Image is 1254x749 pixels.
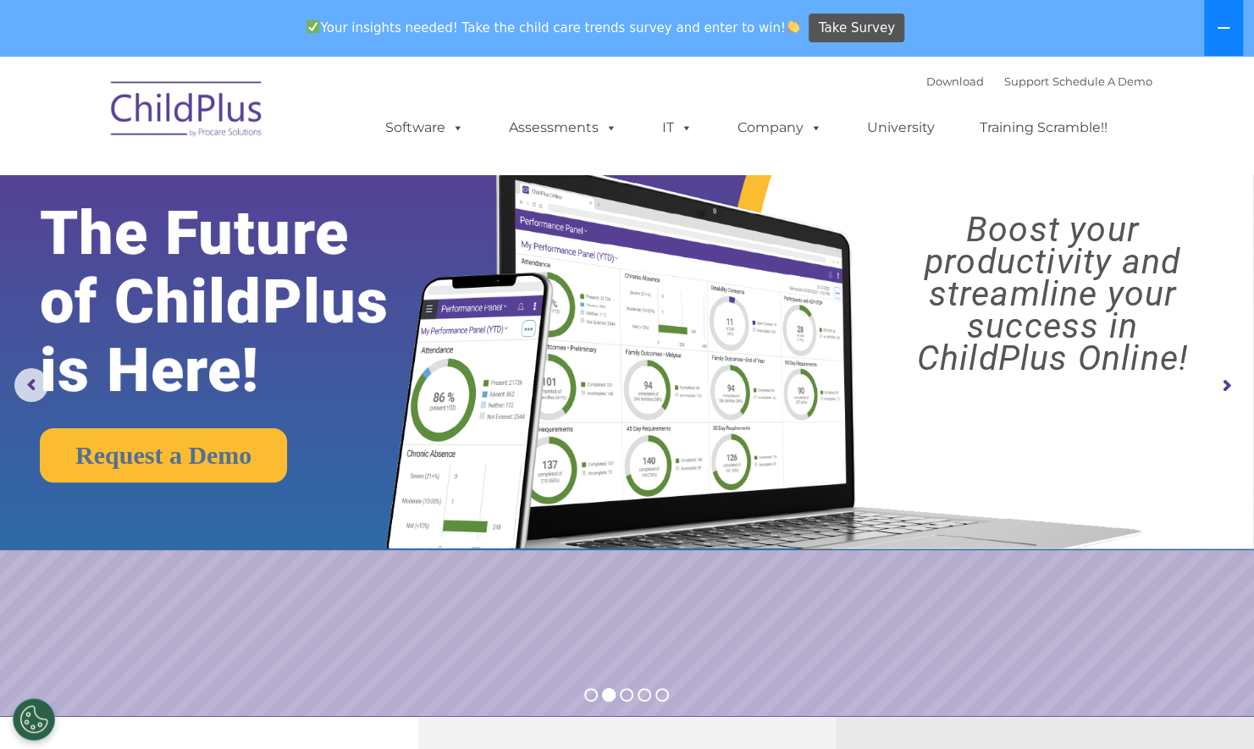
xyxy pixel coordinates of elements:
span: Phone number [235,181,307,194]
span: Take Survey [819,14,895,43]
a: IT [645,111,710,145]
rs-layer: Boost your productivity and streamline your success in ChildPlus Online! [866,213,1239,374]
a: Download [926,74,984,88]
rs-layer: The Future of ChildPlus is Here! [40,199,440,405]
a: Training Scramble!! [963,111,1124,145]
img: ✅ [307,20,319,33]
a: Company [721,111,839,145]
a: Take Survey [809,14,904,43]
span: Last name [235,112,287,124]
a: Software [368,111,481,145]
a: Schedule A Demo [1052,74,1152,88]
font: | [926,74,1152,88]
button: Cookies Settings [13,698,55,741]
a: University [850,111,952,145]
a: Support [1004,74,1049,88]
a: Assessments [492,111,634,145]
img: 👏 [787,20,799,33]
img: ChildPlus by Procare Solutions [102,69,272,154]
a: Request a Demo [40,428,287,482]
span: Your insights needed! Take the child care trends survey and enter to win! [300,11,807,44]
